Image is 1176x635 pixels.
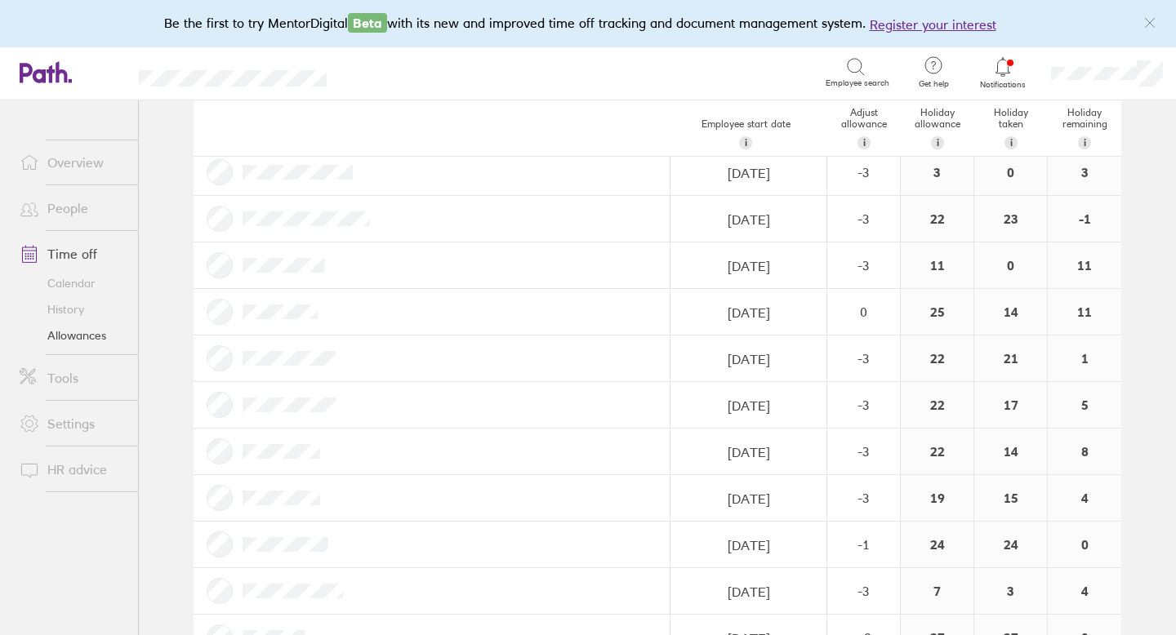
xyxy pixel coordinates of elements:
div: Holiday remaining [1048,100,1121,156]
a: Calendar [7,270,138,296]
div: 11 [1048,242,1121,288]
div: Adjust allowance [827,100,901,156]
div: 23 [974,196,1047,242]
span: i [745,136,747,149]
div: -3 [828,397,899,412]
a: HR advice [7,453,138,486]
a: Settings [7,407,138,440]
div: 0 [1048,522,1121,567]
input: dd/mm/yyyy [671,522,826,568]
a: Overview [7,146,138,179]
div: 24 [974,522,1047,567]
div: 15 [974,475,1047,521]
div: -3 [828,444,899,459]
div: 17 [974,382,1047,428]
div: Holiday taken [974,100,1048,156]
div: 22 [901,382,973,428]
div: Employee start date [664,112,827,156]
div: -3 [828,211,899,226]
div: 22 [901,196,973,242]
div: 0 [974,242,1047,288]
a: Notifications [977,56,1030,90]
div: -3 [828,491,899,505]
div: 24 [901,522,973,567]
div: 0 [828,304,899,319]
div: 22 [901,335,973,381]
a: History [7,296,138,322]
span: Beta [348,13,387,33]
div: 0 [974,149,1047,195]
div: 4 [1048,475,1121,521]
span: i [863,136,866,149]
div: 22 [901,429,973,474]
input: dd/mm/yyyy [671,243,826,289]
div: -1 [1048,196,1121,242]
div: 5 [1048,382,1121,428]
div: -3 [828,165,899,180]
input: dd/mm/yyyy [671,429,826,475]
div: 1 [1048,335,1121,381]
div: Holiday allowance [901,100,974,156]
div: Be the first to try MentorDigital with its new and improved time off tracking and document manage... [164,13,1013,34]
input: dd/mm/yyyy [671,336,826,382]
div: 11 [901,242,973,288]
span: Notifications [977,80,1030,90]
div: 7 [901,568,973,614]
div: 21 [974,335,1047,381]
a: Tools [7,362,138,394]
input: dd/mm/yyyy [671,150,826,196]
a: Allowances [7,322,138,349]
div: -3 [828,351,899,366]
div: 14 [974,429,1047,474]
div: 8 [1048,429,1121,474]
div: -3 [828,258,899,273]
input: dd/mm/yyyy [671,197,826,242]
span: Employee search [826,78,889,88]
div: 3 [974,568,1047,614]
div: 3 [901,149,973,195]
div: 14 [974,289,1047,335]
input: dd/mm/yyyy [671,383,826,429]
input: dd/mm/yyyy [671,569,826,615]
div: -3 [828,584,899,598]
input: dd/mm/yyyy [671,290,826,335]
div: 19 [901,475,973,521]
div: Search [371,64,412,79]
div: 25 [901,289,973,335]
a: Time off [7,238,138,270]
a: People [7,192,138,224]
div: 3 [1048,149,1121,195]
div: -1 [828,537,899,552]
div: 4 [1048,568,1121,614]
span: i [1084,136,1086,149]
span: i [1010,136,1013,149]
div: 11 [1048,289,1121,335]
button: Register your interest [870,15,996,34]
input: dd/mm/yyyy [671,476,826,522]
span: Get help [907,79,960,89]
span: i [937,136,939,149]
